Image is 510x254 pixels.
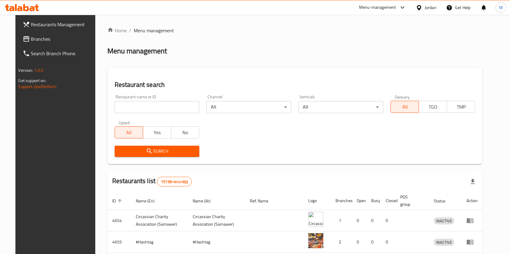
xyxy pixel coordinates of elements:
button: Search [115,146,199,157]
div: All [299,101,383,113]
span: M [499,4,503,11]
span: Ref. Name [250,197,276,205]
th: Action [462,192,482,210]
button: All [115,126,143,138]
span: All [393,103,417,111]
td: 2 [331,231,352,253]
th: Branches [331,192,352,210]
td: ​Circassian ​Charity ​Association​ (Samawer) [188,210,245,231]
span: INACTIVE [434,239,454,246]
label: Delivery [395,95,410,99]
button: No [171,126,199,138]
button: TMP [447,101,475,113]
span: All [117,128,141,137]
td: 4654 [107,210,131,231]
span: 1.0.0 [34,66,44,74]
span: POS group [400,193,422,208]
h2: Restaurant search [115,80,476,89]
td: 0 [381,231,395,253]
span: Search [119,148,195,155]
div: Total records count [157,177,192,186]
img: ​Circassian ​Charity ​Association​ (Samawer) [308,212,323,227]
span: Menu management [134,27,174,34]
span: Version: [18,66,33,74]
span: Name (Ar) [193,197,219,205]
th: Closed [381,192,395,210]
td: 0 [366,231,381,253]
div: Jordan [425,4,436,11]
span: 15158 record(s) [157,179,191,185]
span: No [174,128,197,137]
td: 0 [352,231,366,253]
h2: Menu management [107,46,167,56]
label: Upsell [119,120,130,125]
img: #Hashtag [308,233,323,248]
td: 0 [352,210,366,231]
span: Restaurants Management [31,21,96,28]
span: Yes [145,128,169,137]
a: Search Branch Phone [18,46,101,61]
td: 4655 [107,231,131,253]
span: Search Branch Phone [31,50,96,57]
th: Open [352,192,366,210]
span: Get support on: [18,77,46,84]
div: Menu [466,217,478,224]
td: 1 [331,210,352,231]
span: Name (En) [136,197,162,205]
span: ID [112,197,124,205]
div: Export file [466,174,480,189]
a: Home [107,27,127,34]
li: / [129,27,131,34]
td: #Hashtag [188,231,245,253]
button: TGO [419,101,447,113]
span: TGO [421,103,445,111]
h2: Restaurants list [112,176,192,186]
th: Logo [303,192,331,210]
span: INACTIVE [434,217,454,224]
div: Menu-management [359,4,396,11]
td: 0 [366,210,381,231]
div: All [207,101,291,113]
td: ​Circassian ​Charity ​Association​ (Samawer) [131,210,188,231]
div: Menu [466,238,478,246]
td: 0 [381,210,395,231]
nav: breadcrumb [107,27,483,34]
span: TMP [450,103,473,111]
td: #Hashtag [131,231,188,253]
th: Busy [366,192,381,210]
input: Search for restaurant name or ID.. [115,101,199,113]
a: Support.OpsPlatform [18,83,57,90]
span: Branches [31,35,96,43]
a: Branches [18,32,101,46]
button: All [391,101,419,113]
span: Status [434,197,453,205]
a: Restaurants Management [18,17,101,32]
button: Yes [143,126,171,138]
